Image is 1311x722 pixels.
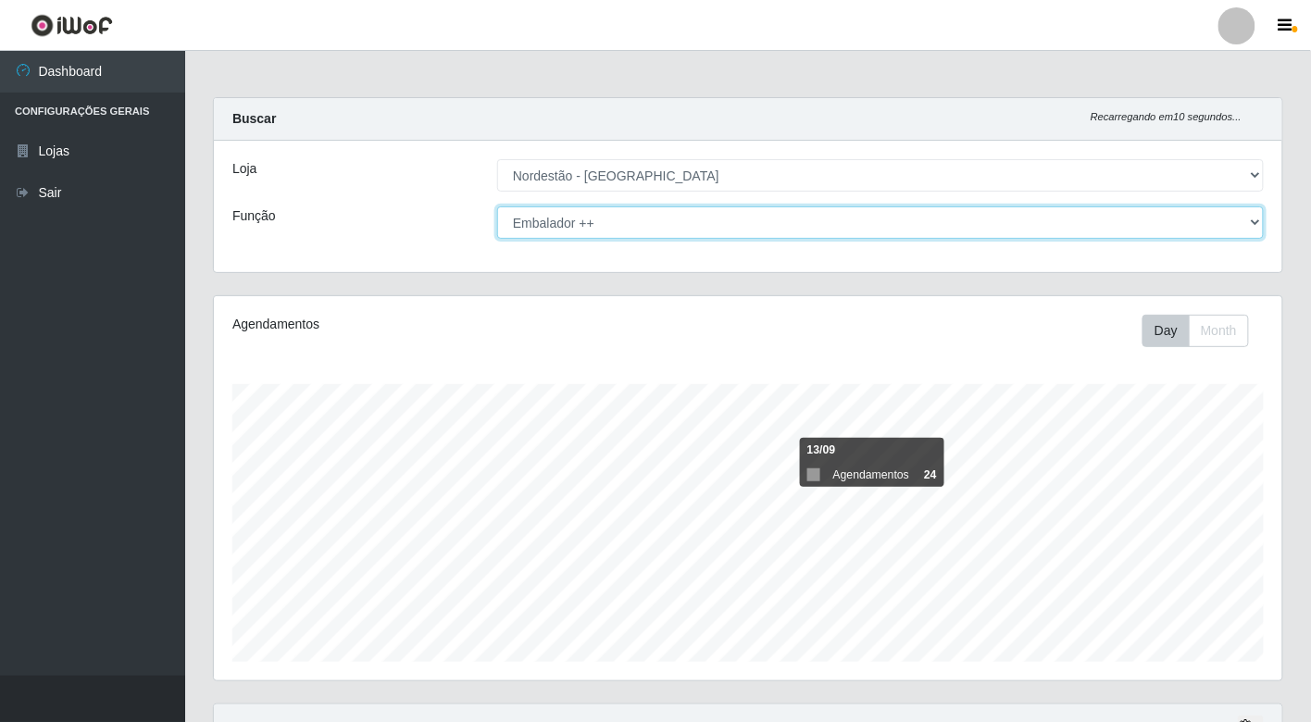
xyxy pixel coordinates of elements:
img: CoreUI Logo [31,14,113,37]
button: Day [1142,315,1190,347]
div: Toolbar with button groups [1142,315,1264,347]
strong: Buscar [232,111,276,126]
label: Loja [232,159,256,179]
i: Recarregando em 10 segundos... [1091,111,1242,122]
div: First group [1142,315,1249,347]
label: Função [232,206,276,226]
div: Agendamentos [232,315,646,334]
button: Month [1189,315,1249,347]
